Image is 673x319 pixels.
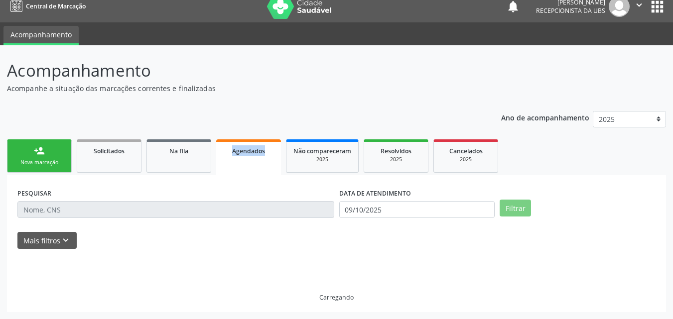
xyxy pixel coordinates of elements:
[293,147,351,155] span: Não compareceram
[14,159,64,166] div: Nova marcação
[7,83,468,94] p: Acompanhe a situação das marcações correntes e finalizadas
[371,156,421,163] div: 2025
[60,235,71,246] i: keyboard_arrow_down
[500,200,531,216] button: Filtrar
[501,111,589,123] p: Ano de acompanhamento
[339,186,411,201] label: DATA DE ATENDIMENTO
[17,186,51,201] label: PESQUISAR
[26,2,86,10] span: Central de Marcação
[449,147,483,155] span: Cancelados
[381,147,411,155] span: Resolvidos
[94,147,125,155] span: Solicitados
[17,201,334,218] input: Nome, CNS
[169,147,188,155] span: Na fila
[3,26,79,45] a: Acompanhamento
[536,6,605,15] span: Recepcionista da UBS
[17,232,77,249] button: Mais filtroskeyboard_arrow_down
[34,145,45,156] div: person_add
[339,201,495,218] input: Selecione um intervalo
[441,156,491,163] div: 2025
[232,147,265,155] span: Agendados
[7,58,468,83] p: Acompanhamento
[293,156,351,163] div: 2025
[319,293,354,302] div: Carregando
